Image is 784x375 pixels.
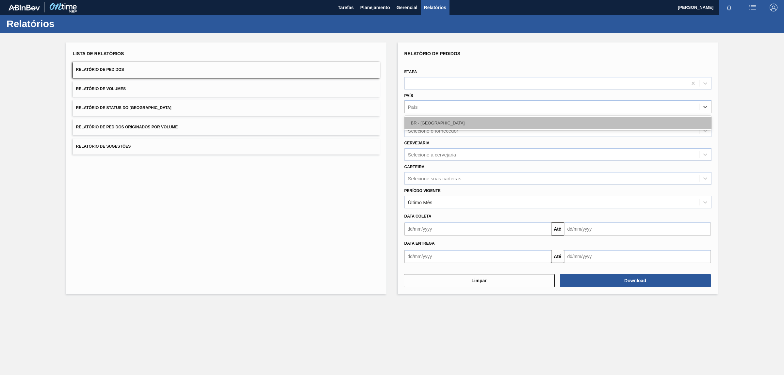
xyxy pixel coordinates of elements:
[404,222,551,236] input: dd/mm/yyyy
[408,152,456,157] div: Selecione a cervejaria
[408,199,433,205] div: Último Mês
[73,81,380,97] button: Relatório de Volumes
[770,4,777,11] img: Logout
[73,119,380,135] button: Relatório de Pedidos Originados por Volume
[73,62,380,78] button: Relatório de Pedidos
[76,67,124,72] span: Relatório de Pedidos
[749,4,757,11] img: userActions
[404,274,555,287] button: Limpar
[564,222,711,236] input: dd/mm/yyyy
[404,214,432,219] span: Data coleta
[404,93,413,98] label: País
[564,250,711,263] input: dd/mm/yyyy
[360,4,390,11] span: Planejamento
[73,51,124,56] span: Lista de Relatórios
[404,70,417,74] label: Etapa
[404,117,711,129] div: BR - [GEOGRAPHIC_DATA]
[424,4,446,11] span: Relatórios
[76,144,131,149] span: Relatório de Sugestões
[560,274,711,287] button: Download
[404,141,430,145] label: Cervejaria
[76,125,178,129] span: Relatório de Pedidos Originados por Volume
[404,250,551,263] input: dd/mm/yyyy
[76,106,171,110] span: Relatório de Status do [GEOGRAPHIC_DATA]
[73,100,380,116] button: Relatório de Status do [GEOGRAPHIC_DATA]
[76,87,126,91] span: Relatório de Volumes
[8,5,40,10] img: TNhmsLtSVTkK8tSr43FrP2fwEKptu5GPRR3wAAAABJRU5ErkJggg==
[338,4,354,11] span: Tarefas
[551,222,564,236] button: Até
[73,139,380,155] button: Relatório de Sugestões
[404,51,461,56] span: Relatório de Pedidos
[408,175,461,181] div: Selecione suas carteiras
[408,128,458,134] div: Selecione o fornecedor
[408,104,418,110] div: País
[719,3,740,12] button: Notificações
[397,4,417,11] span: Gerencial
[551,250,564,263] button: Até
[7,20,122,27] h1: Relatórios
[404,188,441,193] label: Período Vigente
[404,165,425,169] label: Carteira
[404,241,435,246] span: Data entrega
